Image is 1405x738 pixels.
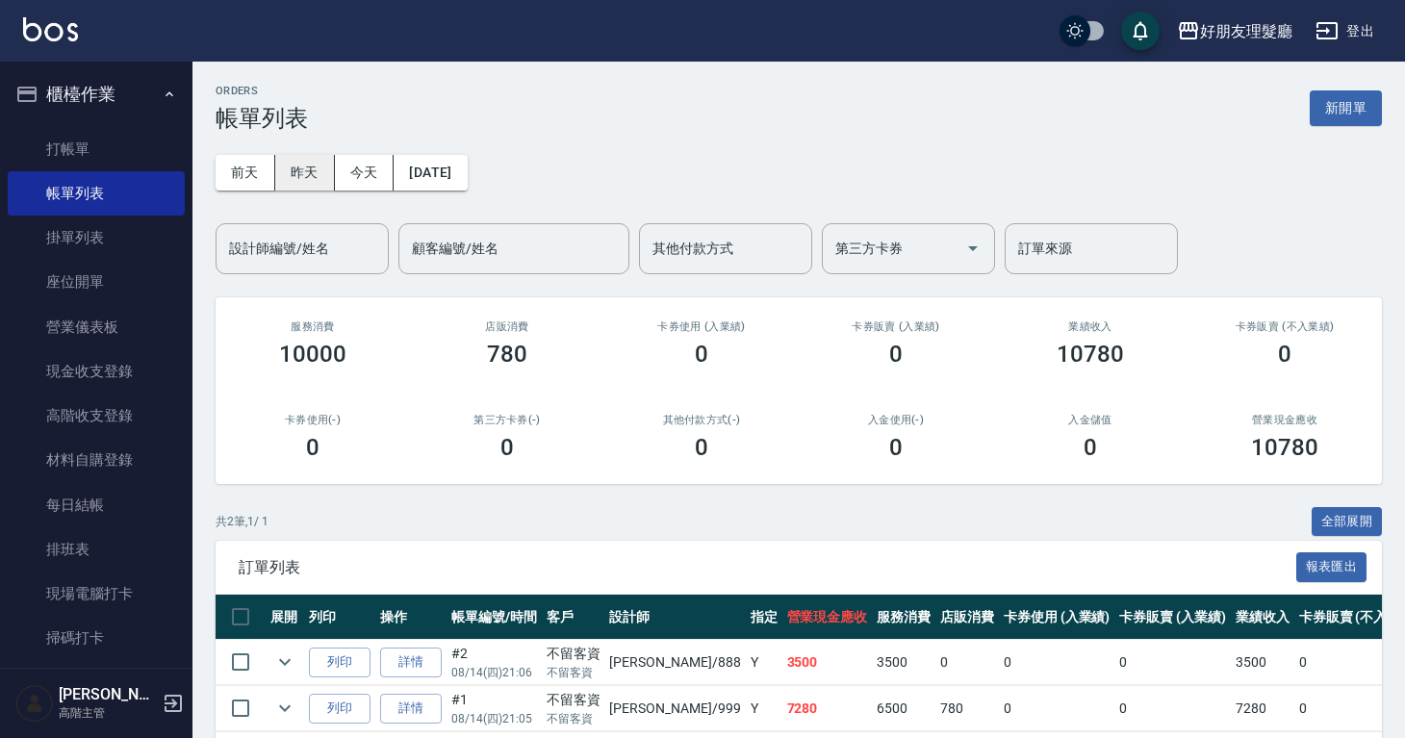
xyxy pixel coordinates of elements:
[309,694,370,724] button: 列印
[1114,686,1231,731] td: 0
[889,434,903,461] h3: 0
[935,595,999,640] th: 店販消費
[542,595,605,640] th: 客戶
[239,558,1296,577] span: 訂單列表
[1310,90,1382,126] button: 新開單
[547,664,600,681] p: 不留客資
[380,694,442,724] a: 詳情
[547,644,600,664] div: 不留客資
[15,684,54,723] img: Person
[1231,640,1294,685] td: 3500
[1251,434,1318,461] h3: 10780
[8,171,185,216] a: 帳單列表
[8,305,185,349] a: 營業儀表板
[1121,12,1160,50] button: save
[8,394,185,438] a: 高階收支登錄
[1114,640,1231,685] td: 0
[451,710,537,727] p: 08/14 (四) 21:05
[8,483,185,527] a: 每日結帳
[1231,686,1294,731] td: 7280
[433,414,581,426] h2: 第三方卡券(-)
[1211,320,1359,333] h2: 卡券販賣 (不入業績)
[1200,19,1292,43] div: 好朋友理髮廳
[394,155,467,191] button: [DATE]
[8,127,185,171] a: 打帳單
[451,664,537,681] p: 08/14 (四) 21:06
[309,648,370,677] button: 列印
[266,595,304,640] th: 展開
[695,341,708,368] h3: 0
[958,233,988,264] button: Open
[279,341,346,368] h3: 10000
[782,686,873,731] td: 7280
[216,155,275,191] button: 前天
[999,640,1115,685] td: 0
[8,572,185,616] a: 現場電腦打卡
[306,434,319,461] h3: 0
[872,595,935,640] th: 服務消費
[433,320,581,333] h2: 店販消費
[627,320,776,333] h2: 卡券使用 (入業績)
[695,434,708,461] h3: 0
[872,686,935,731] td: 6500
[746,686,782,731] td: Y
[1231,595,1294,640] th: 業績收入
[1211,414,1359,426] h2: 營業現金應收
[1016,320,1164,333] h2: 業績收入
[746,595,782,640] th: 指定
[8,260,185,304] a: 座位開單
[8,438,185,482] a: 材料自購登錄
[1312,507,1383,537] button: 全部展開
[8,527,185,572] a: 排班表
[746,640,782,685] td: Y
[935,686,999,731] td: 780
[1057,341,1124,368] h3: 10780
[822,414,970,426] h2: 入金使用(-)
[822,320,970,333] h2: 卡券販賣 (入業績)
[1278,341,1291,368] h3: 0
[782,640,873,685] td: 3500
[8,216,185,260] a: 掛單列表
[216,513,268,530] p: 共 2 筆, 1 / 1
[935,640,999,685] td: 0
[375,595,447,640] th: 操作
[547,710,600,727] p: 不留客資
[23,17,78,41] img: Logo
[604,686,745,731] td: [PERSON_NAME] /999
[304,595,375,640] th: 列印
[8,349,185,394] a: 現金收支登錄
[380,648,442,677] a: 詳情
[872,640,935,685] td: 3500
[8,69,185,119] button: 櫃檯作業
[604,595,745,640] th: 設計師
[999,686,1115,731] td: 0
[275,155,335,191] button: 昨天
[1084,434,1097,461] h3: 0
[216,105,308,132] h3: 帳單列表
[8,616,185,660] a: 掃碼打卡
[335,155,395,191] button: 今天
[270,648,299,676] button: expand row
[782,595,873,640] th: 營業現金應收
[889,341,903,368] h3: 0
[487,341,527,368] h3: 780
[1308,13,1382,49] button: 登出
[447,686,542,731] td: #1
[500,434,514,461] h3: 0
[547,690,600,710] div: 不留客資
[239,414,387,426] h2: 卡券使用(-)
[216,85,308,97] h2: ORDERS
[59,704,157,722] p: 高階主管
[447,595,542,640] th: 帳單編號/時間
[1016,414,1164,426] h2: 入金儲值
[270,694,299,723] button: expand row
[1310,98,1382,116] a: 新開單
[604,640,745,685] td: [PERSON_NAME] /888
[1296,552,1367,582] button: 報表匯出
[1114,595,1231,640] th: 卡券販賣 (入業績)
[239,320,387,333] h3: 服務消費
[447,640,542,685] td: #2
[1296,557,1367,575] a: 報表匯出
[59,685,157,704] h5: [PERSON_NAME]
[1169,12,1300,51] button: 好朋友理髮廳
